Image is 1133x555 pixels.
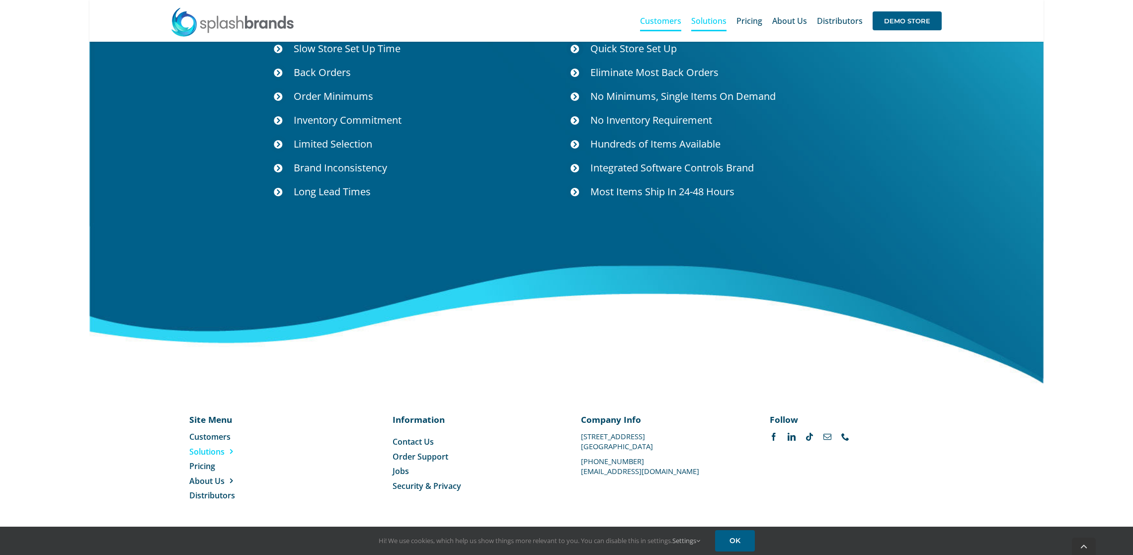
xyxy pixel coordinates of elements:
[393,466,409,476] span: Jobs
[189,446,291,457] a: Solutions
[772,17,807,25] span: About Us
[393,480,552,491] a: Security & Privacy
[590,66,719,79] span: Eliminate Most Back Orders
[788,433,796,441] a: linkedin
[189,490,291,501] a: Distributors
[581,413,740,425] p: Company Info
[770,433,778,441] a: facebook
[189,446,225,457] span: Solutions
[590,113,712,127] span: No Inventory Requirement
[294,42,401,55] span: Slow Store Set Up Time
[393,436,552,491] nav: Menu
[393,480,461,491] span: Security & Privacy
[170,7,295,37] img: SplashBrands.com Logo
[294,161,387,174] span: Brand Inconsistency
[393,451,448,462] span: Order Support
[294,185,371,198] span: Long Lead Times
[823,433,831,441] a: mail
[189,431,291,442] a: Customers
[294,89,373,103] span: Order Minimums
[393,436,434,447] span: Contact Us
[189,413,291,425] p: Site Menu
[189,461,291,472] a: Pricing
[590,89,776,103] span: No Minimums, Single Items On Demand
[590,137,721,151] span: Hundreds of Items Available
[590,185,734,198] span: Most Items Ship In 24-48 Hours
[393,466,552,476] a: Jobs
[393,436,552,447] a: Contact Us
[770,413,929,425] p: Follow
[189,476,225,486] span: About Us
[393,451,552,462] a: Order Support
[294,113,402,127] span: Inventory Commitment
[873,5,942,37] a: DEMO STORE
[294,66,351,79] span: Back Orders
[806,433,813,441] a: tiktok
[189,476,291,486] a: About Us
[189,431,231,442] span: Customers
[672,536,700,545] a: Settings
[590,161,754,174] span: Integrated Software Controls Brand
[736,17,762,25] span: Pricing
[841,433,849,441] a: phone
[189,431,291,501] nav: Menu
[640,5,681,37] a: Customers
[393,413,552,425] p: Information
[640,5,942,37] nav: Main Menu Sticky
[715,530,755,552] a: OK
[590,42,677,55] span: Quick Store Set Up
[189,490,235,501] span: Distributors
[379,536,700,545] span: Hi! We use cookies, which help us show things more relevant to you. You can disable this in setti...
[817,17,863,25] span: Distributors
[873,11,942,30] span: DEMO STORE
[294,137,372,151] span: Limited Selection
[736,5,762,37] a: Pricing
[189,461,215,472] span: Pricing
[640,17,681,25] span: Customers
[817,5,863,37] a: Distributors
[691,17,727,25] span: Solutions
